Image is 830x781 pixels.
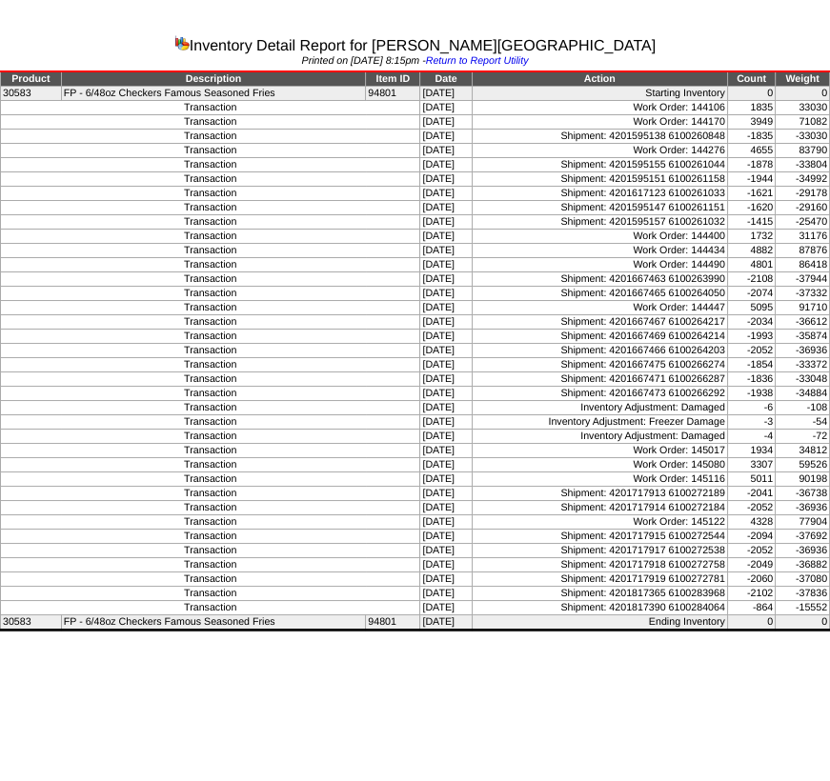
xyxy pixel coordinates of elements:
td: [DATE] [420,430,472,444]
td: [DATE] [420,201,472,215]
td: Ending Inventory [472,615,727,631]
td: 90198 [776,472,830,487]
td: Shipment: 4201817365 6100283968 [472,587,727,601]
td: FP - 6/48oz Checkers Famous Seasoned Fries [61,615,366,631]
td: Shipment: 4201717918 6100272758 [472,558,727,572]
td: Transaction [1,572,420,587]
td: 0 [727,615,775,631]
td: FP - 6/48oz Checkers Famous Seasoned Fries [61,87,366,101]
td: -25470 [776,215,830,230]
td: -6 [727,401,775,415]
td: 94801 [366,87,420,101]
td: 30583 [1,87,62,101]
td: Transaction [1,401,420,415]
td: [DATE] [420,472,472,487]
td: 4328 [727,515,775,530]
td: Shipment: 4201667465 6100264050 [472,287,727,301]
td: [DATE] [420,301,472,315]
td: Transaction [1,387,420,401]
td: [DATE] [420,358,472,372]
td: Work Order: 145116 [472,472,727,487]
td: [DATE] [420,530,472,544]
td: [DATE] [420,615,472,631]
td: -36936 [776,344,830,358]
td: -1944 [727,172,775,187]
td: [DATE] [420,558,472,572]
td: Transaction [1,587,420,601]
td: -1878 [727,158,775,172]
td: -34992 [776,172,830,187]
td: Transaction [1,344,420,358]
td: -2094 [727,530,775,544]
td: 34812 [776,444,830,458]
td: Transaction [1,358,420,372]
td: Transaction [1,130,420,144]
td: Product [1,71,62,87]
td: Transaction [1,501,420,515]
td: -33804 [776,158,830,172]
td: Transaction [1,144,420,158]
td: 1732 [727,230,775,244]
td: [DATE] [420,601,472,615]
td: Transaction [1,530,420,544]
td: Starting Inventory [472,87,727,101]
td: Shipment: 4201667471 6100266287 [472,372,727,387]
td: Inventory Adjustment: Freezer Damage [472,415,727,430]
td: -35874 [776,330,830,344]
td: Transaction [1,315,420,330]
td: Transaction [1,458,420,472]
td: -37692 [776,530,830,544]
td: 33030 [776,101,830,115]
td: -36936 [776,501,830,515]
td: -1415 [727,215,775,230]
td: Shipment: 4201595151 6100261158 [472,172,727,187]
td: Count [727,71,775,87]
td: [DATE] [420,487,472,501]
td: [DATE] [420,315,472,330]
td: Transaction [1,172,420,187]
td: -54 [776,415,830,430]
td: Transaction [1,472,420,487]
td: Transaction [1,272,420,287]
td: [DATE] [420,230,472,244]
td: -1854 [727,358,775,372]
td: [DATE] [420,172,472,187]
td: Shipment: 4201617123 6100261033 [472,187,727,201]
td: Transaction [1,601,420,615]
td: -2052 [727,501,775,515]
td: 1835 [727,101,775,115]
td: Work Order: 145122 [472,515,727,530]
td: -37836 [776,587,830,601]
td: Work Order: 144170 [472,115,727,130]
td: 86418 [776,258,830,272]
td: Transaction [1,115,420,130]
td: [DATE] [420,101,472,115]
td: 0 [727,87,775,101]
td: [DATE] [420,244,472,258]
td: [DATE] [420,572,472,587]
td: Transaction [1,201,420,215]
td: -2041 [727,487,775,501]
td: -1835 [727,130,775,144]
td: Weight [776,71,830,87]
td: 77904 [776,515,830,530]
td: -36738 [776,487,830,501]
td: Shipment: 4201595157 6100261032 [472,215,727,230]
td: -2108 [727,272,775,287]
td: Shipment: 4201667469 6100264214 [472,330,727,344]
td: 5095 [727,301,775,315]
td: Transaction [1,187,420,201]
td: Shipment: 4201667475 6100266274 [472,358,727,372]
td: Shipment: 4201595138 6100260848 [472,130,727,144]
td: Work Order: 144106 [472,101,727,115]
td: -1993 [727,330,775,344]
td: [DATE] [420,501,472,515]
td: Shipment: 4201667473 6100266292 [472,387,727,401]
td: 5011 [727,472,775,487]
td: -1938 [727,387,775,401]
td: Transaction [1,487,420,501]
td: [DATE] [420,458,472,472]
td: [DATE] [420,215,472,230]
td: -72 [776,430,830,444]
td: Shipment: 4201667466 6100264203 [472,344,727,358]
